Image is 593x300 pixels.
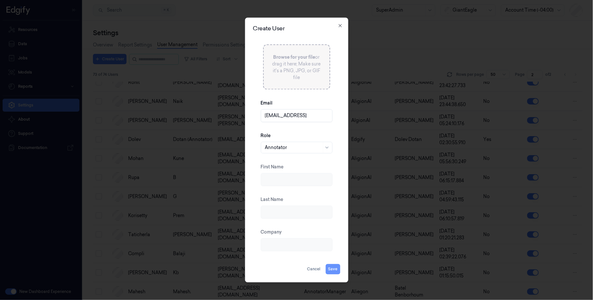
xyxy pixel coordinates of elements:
[326,264,340,275] button: Save
[261,196,283,203] label: Last Name
[271,54,322,81] p: or drag it here; Make sure it's a PNG, JPG, or GIF file
[261,133,271,139] label: Role
[305,264,323,275] button: Cancel
[261,229,282,235] label: Company
[261,164,284,170] label: First Name
[261,100,273,106] label: Email
[253,26,340,32] h2: Create User
[273,55,315,60] span: Browse for your file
